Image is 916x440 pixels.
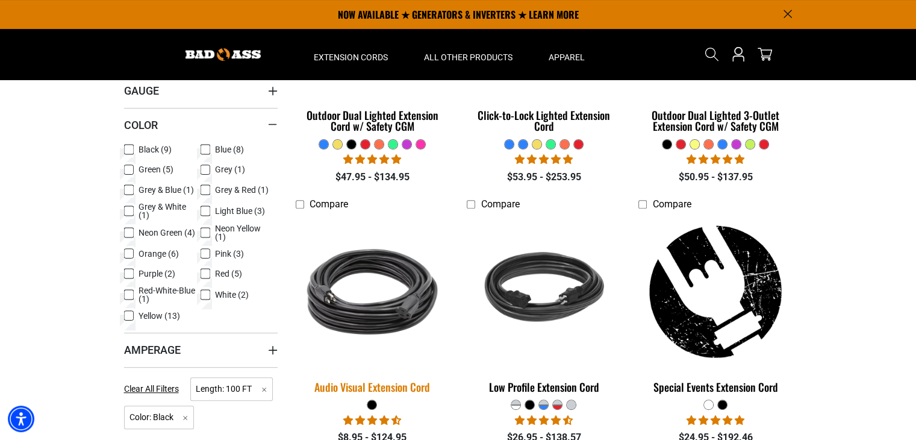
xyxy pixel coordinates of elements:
span: 4.80 stars [687,154,744,165]
summary: Amperage [124,333,278,366]
div: $53.95 - $253.95 [467,170,620,184]
summary: Search [702,45,721,64]
span: Grey & Blue (1) [139,186,194,194]
span: Purple (2) [139,269,175,278]
span: Apparel [549,52,585,63]
span: Color [124,118,158,132]
a: Clear All Filters [124,383,184,395]
div: Audio Visual Extension Cord [296,382,449,392]
a: black Special Events Extension Cord [638,216,792,400]
span: Yellow (13) [139,312,180,320]
span: 5.00 stars [687,415,744,426]
div: $50.95 - $137.95 [638,170,792,184]
summary: Apparel [531,29,603,80]
img: black [640,222,791,360]
div: Click-to-Lock Lighted Extension Cord [467,110,620,131]
span: Clear All Filters [124,384,179,394]
a: black Low Profile Extension Cord [467,216,620,400]
summary: Gauge [124,74,278,107]
span: Length: 100 FT [190,377,273,401]
a: Open this option [729,29,748,80]
summary: All Other Products [406,29,531,80]
span: Grey (1) [215,165,245,174]
span: Neon Yellow (1) [215,224,273,241]
span: Black (9) [139,145,172,154]
a: black Audio Visual Extension Cord [296,216,449,400]
span: Blue (8) [215,145,244,154]
summary: Extension Cords [296,29,406,80]
span: Neon Green (4) [139,228,195,237]
img: black [288,215,456,369]
summary: Color [124,108,278,142]
div: Special Events Extension Cord [638,382,792,392]
span: Red-White-Blue (1) [139,286,196,303]
span: 4.50 stars [515,415,573,426]
span: Compare [310,198,348,210]
span: 4.81 stars [343,154,401,165]
a: Color: Black [124,411,195,423]
div: Accessibility Menu [8,406,34,432]
div: Low Profile Extension Cord [467,382,620,392]
span: Color: Black [124,406,195,429]
span: Grey & White (1) [139,203,196,219]
span: Pink (3) [215,250,244,258]
div: Outdoor Dual Lighted Extension Cord w/ Safety CGM [296,110,449,131]
span: White (2) [215,291,249,299]
span: Grey & Red (1) [215,186,269,194]
span: Amperage [124,343,181,357]
span: Extension Cords [314,52,388,63]
span: Green (5) [139,165,173,174]
div: $47.95 - $134.95 [296,170,449,184]
span: Compare [652,198,691,210]
a: Length: 100 FT [190,383,273,394]
span: Compare [481,198,519,210]
span: Light Blue (3) [215,207,265,215]
span: All Other Products [424,52,513,63]
span: Gauge [124,84,159,98]
span: 4.68 stars [343,415,401,426]
span: Orange (6) [139,250,179,258]
div: Outdoor Dual Lighted 3-Outlet Extension Cord w/ Safety CGM [638,110,792,131]
span: Red (5) [215,269,242,278]
a: cart [755,47,774,61]
img: black [468,222,620,360]
span: 4.87 stars [515,154,573,165]
img: Bad Ass Extension Cords [185,48,261,61]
